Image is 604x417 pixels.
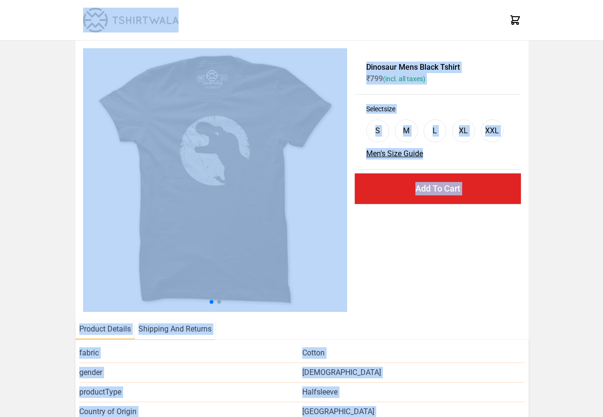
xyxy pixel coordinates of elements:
img: dinosaur.jpg [83,48,347,312]
div: S [375,125,380,137]
span: productType [79,386,302,398]
span: gender [79,367,302,378]
span: ₹ 799 [366,74,425,83]
span: Cotton [302,347,325,359]
span: (incl. all taxes) [383,75,425,83]
button: Men's Size Guide [366,148,423,160]
div: L [433,125,437,137]
div: M [403,125,410,137]
span: fabric [79,347,302,359]
li: Shipping And Returns [135,320,215,339]
div: XL [459,125,468,137]
button: Add To Cart [355,173,521,204]
h1: Dinosaur Mens Black Tshirt [366,62,509,73]
h3: Select size [366,104,509,114]
span: [DEMOGRAPHIC_DATA] [302,367,381,378]
img: TW-LOGO-400-104.png [83,8,179,32]
span: Halfsleeve [302,386,338,398]
div: XXL [485,125,499,137]
li: Product Details [75,320,135,339]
